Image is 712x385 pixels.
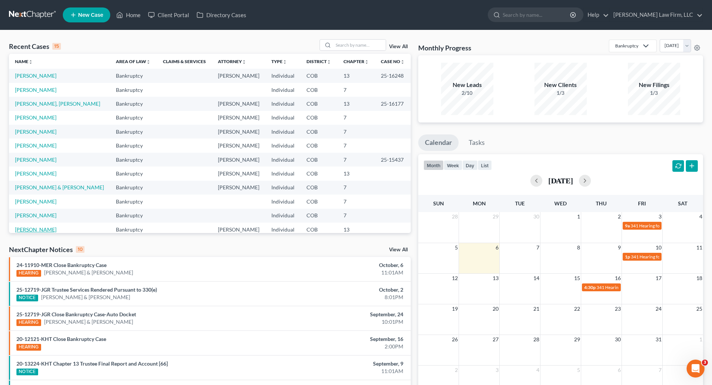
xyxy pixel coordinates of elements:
span: 18 [696,274,703,283]
span: 6 [617,366,622,375]
span: 341 Hearing for [PERSON_NAME] [597,285,663,290]
span: 10 [655,243,662,252]
td: COB [300,153,337,167]
td: Bankruptcy [110,223,157,236]
a: View All [389,247,408,252]
i: unfold_more [400,60,405,64]
span: 3 [702,360,708,366]
span: 22 [573,304,581,313]
span: 1 [699,335,703,344]
span: 15 [573,274,581,283]
span: Tue [515,200,525,207]
span: 11 [696,243,703,252]
td: [PERSON_NAME] [212,167,265,180]
div: New Leads [441,81,493,89]
a: Home [112,8,144,22]
span: 6 [495,243,499,252]
span: 5 [576,366,581,375]
a: 25-12719-JGR Close Bankruptcy Case-Auto Docket [16,311,136,317]
a: Nameunfold_more [15,59,33,64]
div: New Filings [628,81,680,89]
a: 24-11910-MER Close Bankruptcy Case [16,262,107,268]
td: 13 [337,167,375,180]
td: COB [300,181,337,195]
span: 13 [492,274,499,283]
td: Bankruptcy [110,97,157,111]
span: Sun [433,200,444,207]
i: unfold_more [364,60,369,64]
span: 17 [655,274,662,283]
a: 20-13224-KHT Chapter 13 Trustee Final Report and Account [66] [16,360,168,367]
td: 13 [337,97,375,111]
div: Bankruptcy [615,43,638,49]
span: 2 [617,212,622,221]
a: 20-12121-KHT Close Bankruptcy Case [16,336,106,342]
input: Search by name... [503,8,571,22]
span: 4 [536,366,540,375]
td: 7 [337,209,375,223]
div: 8:01PM [279,294,403,301]
span: 26 [451,335,459,344]
a: Districtunfold_more [306,59,331,64]
span: 4:30p [584,285,596,290]
span: 21 [533,304,540,313]
td: Individual [265,181,300,195]
td: [PERSON_NAME] [212,111,265,125]
td: Bankruptcy [110,209,157,223]
a: [PERSON_NAME] [15,72,56,79]
a: [PERSON_NAME] [15,128,56,135]
td: 7 [337,83,375,97]
span: 19 [451,304,459,313]
a: [PERSON_NAME] & [PERSON_NAME] [44,318,133,326]
td: Individual [265,69,300,83]
span: 28 [451,212,459,221]
span: 3 [495,366,499,375]
span: 12 [451,274,459,283]
a: Directory Cases [193,8,250,22]
td: Bankruptcy [110,181,157,195]
div: 11:01AM [279,367,403,375]
td: Bankruptcy [110,111,157,125]
i: unfold_more [242,60,246,64]
td: [PERSON_NAME] [212,153,265,167]
td: 7 [337,111,375,125]
div: September, 16 [279,335,403,343]
span: 28 [533,335,540,344]
i: unfold_more [146,60,151,64]
div: 1/3 [628,89,680,97]
div: NextChapter Notices [9,245,84,254]
td: Individual [265,223,300,236]
span: 9a [625,223,630,229]
td: 7 [337,125,375,139]
td: Bankruptcy [110,139,157,152]
i: unfold_more [283,60,287,64]
td: COB [300,167,337,180]
div: 10 [76,246,84,253]
td: [PERSON_NAME] [212,125,265,139]
span: 30 [614,335,622,344]
button: list [478,160,492,170]
span: 29 [492,212,499,221]
a: [PERSON_NAME] [15,170,56,177]
span: 7 [658,366,662,375]
span: 24 [655,304,662,313]
a: [PERSON_NAME] Law Firm, LLC [610,8,703,22]
span: 1 [576,212,581,221]
th: Claims & Services [157,54,212,69]
a: View All [389,44,408,49]
div: September, 9 [279,360,403,367]
td: 13 [337,223,375,236]
button: week [444,160,462,170]
h3: Monthly Progress [418,43,471,52]
span: 2 [454,366,459,375]
span: 14 [533,274,540,283]
div: NOTICE [16,295,38,301]
a: Attorneyunfold_more [218,59,246,64]
td: Bankruptcy [110,125,157,139]
td: Individual [265,167,300,180]
td: Individual [265,97,300,111]
td: Bankruptcy [110,195,157,208]
td: Individual [265,111,300,125]
span: 3 [658,212,662,221]
td: [PERSON_NAME] [212,69,265,83]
